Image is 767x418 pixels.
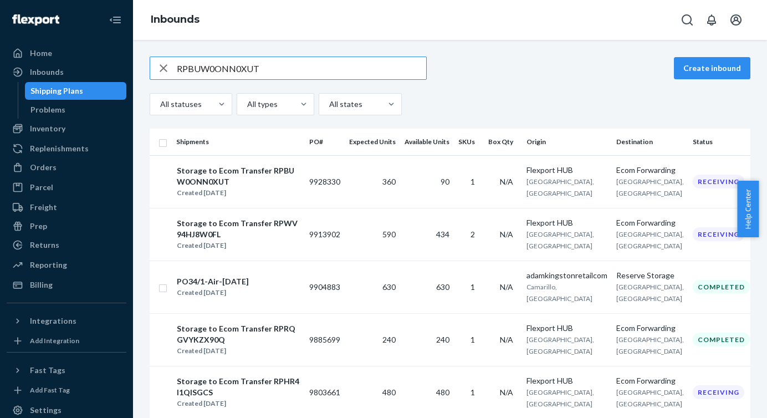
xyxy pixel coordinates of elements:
span: [GEOGRAPHIC_DATA], [GEOGRAPHIC_DATA] [526,335,594,355]
td: 9904883 [305,261,345,313]
span: 1 [471,177,475,186]
button: Open notifications [700,9,723,31]
a: Reporting [7,256,126,274]
div: Integrations [30,315,76,327]
div: Freight [30,202,57,213]
span: N/A [500,335,513,344]
span: 1 [471,282,475,292]
span: [GEOGRAPHIC_DATA], [GEOGRAPHIC_DATA] [616,388,684,408]
img: Flexport logo [12,14,59,26]
a: Prep [7,217,126,235]
div: Inbounds [30,67,64,78]
th: Shipments [172,129,305,155]
span: [GEOGRAPHIC_DATA], [GEOGRAPHIC_DATA] [616,177,684,197]
span: 434 [436,230,449,239]
a: Billing [7,276,126,294]
div: Created [DATE] [177,187,300,198]
div: Returns [30,239,59,251]
th: SKUs [454,129,484,155]
div: Completed [693,333,750,346]
div: Storage to Ecom Transfer RPHR4I1QISGCS [177,376,300,398]
span: 360 [382,177,396,186]
div: Storage to Ecom Transfer RPBUW0ONN0XUT [177,165,300,187]
button: Integrations [7,312,126,330]
div: Add Integration [30,336,79,345]
a: Orders [7,159,126,176]
span: 480 [436,388,449,397]
span: 480 [382,388,396,397]
ol: breadcrumbs [142,4,208,36]
td: 9885699 [305,313,345,366]
div: Receiving [693,175,744,188]
span: N/A [500,388,513,397]
a: Problems [25,101,127,119]
span: 2 [471,230,475,239]
div: Settings [30,405,62,416]
span: [GEOGRAPHIC_DATA], [GEOGRAPHIC_DATA] [616,283,684,303]
div: Created [DATE] [177,287,249,298]
div: Reserve Storage [616,270,684,281]
a: Inbounds [151,13,200,26]
span: [GEOGRAPHIC_DATA], [GEOGRAPHIC_DATA] [526,230,594,250]
td: 9928330 [305,155,345,208]
th: Available Units [400,129,454,155]
div: adamkingstonretailcom [526,270,607,281]
div: Flexport HUB [526,323,607,334]
div: Created [DATE] [177,240,300,251]
div: Replenishments [30,143,89,154]
input: All types [246,99,247,110]
th: Expected Units [345,129,400,155]
div: Storage to Ecom Transfer RPRQGVYKZX90Q [177,323,300,345]
th: Origin [522,129,612,155]
div: Flexport HUB [526,375,607,386]
a: Replenishments [7,140,126,157]
button: Create inbound [674,57,750,79]
span: Camarillo, [GEOGRAPHIC_DATA] [526,283,592,303]
button: Help Center [737,181,759,237]
div: Ecom Forwarding [616,165,684,176]
div: Orders [30,162,57,173]
th: Status [688,129,759,155]
span: 240 [382,335,396,344]
div: Shipping Plans [30,85,83,96]
div: Flexport HUB [526,165,607,176]
a: Returns [7,236,126,254]
div: Reporting [30,259,67,271]
a: Inbounds [7,63,126,81]
div: Ecom Forwarding [616,323,684,334]
div: Problems [30,104,65,115]
a: Inventory [7,120,126,137]
button: Open account menu [725,9,747,31]
input: All states [328,99,329,110]
span: [GEOGRAPHIC_DATA], [GEOGRAPHIC_DATA] [526,177,594,197]
a: Parcel [7,179,126,196]
span: 1 [471,388,475,397]
span: 630 [382,282,396,292]
div: Flexport HUB [526,217,607,228]
a: Home [7,44,126,62]
span: 240 [436,335,449,344]
span: [GEOGRAPHIC_DATA], [GEOGRAPHIC_DATA] [616,230,684,250]
input: Search inbounds by name, destination, msku... [177,57,426,79]
div: Created [DATE] [177,345,300,356]
span: 1 [471,335,475,344]
th: Destination [612,129,688,155]
span: 630 [436,282,449,292]
div: Ecom Forwarding [616,375,684,386]
div: Created [DATE] [177,398,300,409]
th: Box Qty [484,129,522,155]
div: Storage to Ecom Transfer RPWV94HJ8W0FL [177,218,300,240]
span: 590 [382,230,396,239]
span: N/A [500,230,513,239]
div: Inventory [30,123,65,134]
div: Billing [30,279,53,290]
div: Parcel [30,182,53,193]
div: Ecom Forwarding [616,217,684,228]
div: Home [30,48,52,59]
div: Add Fast Tag [30,385,70,395]
a: Add Integration [7,334,126,348]
span: N/A [500,177,513,186]
div: Receiving [693,385,744,399]
th: PO# [305,129,345,155]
